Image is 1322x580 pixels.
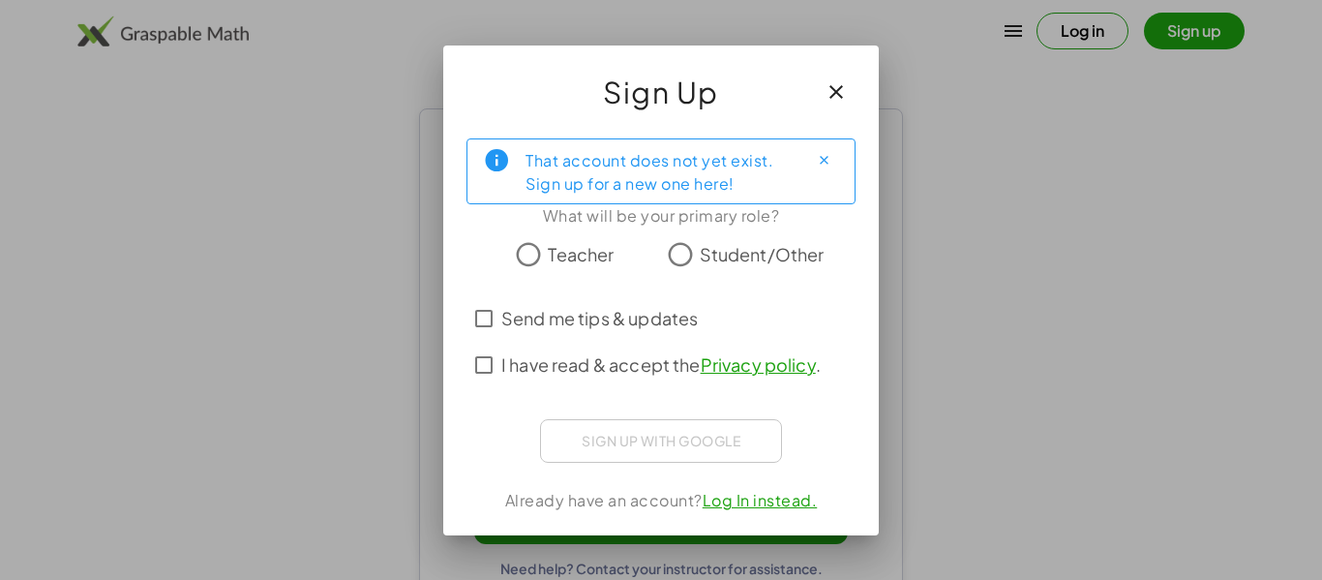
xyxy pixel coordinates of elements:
[703,490,818,510] a: Log In instead.
[700,241,825,267] span: Student/Other
[808,145,839,176] button: Close
[501,351,821,378] span: I have read & accept the .
[466,489,856,512] div: Already have an account?
[603,69,719,115] span: Sign Up
[526,147,793,196] div: That account does not yet exist. Sign up for a new one here!
[466,204,856,228] div: What will be your primary role?
[501,305,698,331] span: Send me tips & updates
[701,353,816,376] a: Privacy policy
[548,241,614,267] span: Teacher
